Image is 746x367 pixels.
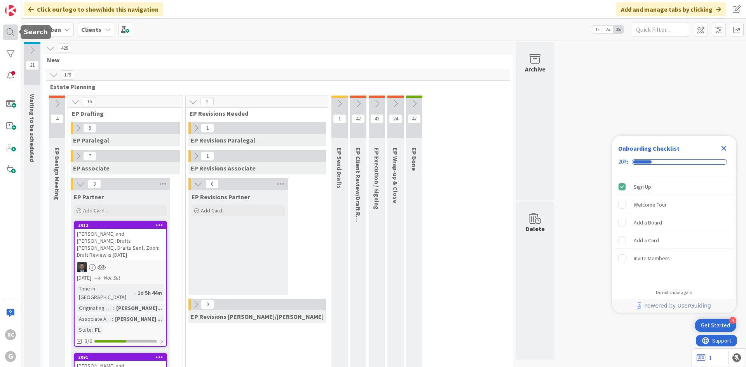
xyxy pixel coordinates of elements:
div: Invite Members is incomplete. [615,250,733,267]
span: Add Card... [201,207,226,214]
div: Checklist Container [612,136,736,313]
div: Welcome Tour is incomplete. [615,196,733,213]
div: [PERSON_NAME]... [114,304,164,312]
span: EP Paralegal [73,136,109,144]
span: EP Design Meeting [53,148,61,200]
span: Support [16,1,35,10]
div: 2091 [75,354,166,361]
span: 7 [83,151,96,161]
div: Add and manage tabs by clicking [616,2,726,16]
div: Open Get Started checklist, remaining modules: 4 [695,319,736,332]
div: G [5,351,16,362]
span: 5 [83,123,96,133]
span: 47 [408,114,421,123]
h5: Search [24,28,48,36]
span: : [112,315,113,323]
b: Clients [81,26,101,33]
span: 16 [83,97,96,106]
div: Add a Board is incomplete. [615,214,733,231]
input: Quick Filter... [632,23,690,37]
span: 3x [613,26,624,33]
div: 2013 [78,223,166,228]
div: 2013 [75,222,166,229]
div: Close Checklist [718,142,730,155]
div: Sign Up [634,182,651,191]
div: Get Started [701,322,730,329]
div: 20% [618,158,629,165]
a: 1 [697,353,712,362]
span: 1 [201,151,214,161]
span: 2 [200,97,214,106]
span: 428 [58,43,71,53]
span: EP Revisions Associate [191,164,256,172]
div: Add a Card [634,236,659,245]
span: 3 [88,179,101,189]
span: Kanban [40,25,61,34]
span: 42 [352,114,365,123]
div: Checklist items [612,175,736,284]
div: 2091 [78,355,166,360]
div: Time in [GEOGRAPHIC_DATA] [77,284,134,301]
a: Powered by UserGuiding [616,299,732,313]
span: 1x [592,26,603,33]
div: JW [75,262,166,272]
span: EP Revisions Needed [190,110,319,117]
div: Add a Card is incomplete. [615,232,733,249]
div: Sign Up is complete. [615,178,733,195]
div: Onboarding Checklist [618,144,680,153]
span: 1 [333,114,346,123]
div: Archive [525,64,546,74]
span: EP Execution / Signing [373,148,381,210]
div: State [77,325,92,334]
img: Visit kanbanzone.com [5,5,16,16]
span: Add Card... [83,207,108,214]
span: 1 [201,123,214,133]
div: Add a Board [634,218,662,227]
span: 0 [206,179,219,189]
span: : [92,325,93,334]
span: New [47,56,503,64]
span: EP Partner [74,193,104,201]
div: 4 [729,317,736,324]
div: Checklist progress: 20% [618,158,730,165]
span: EP Associate [73,164,110,172]
span: EP Wrap-up & Close [392,148,399,203]
span: Waiting to be scheduled [28,94,36,162]
span: EP Client Review/Draft Review Meeting [354,148,362,257]
span: EP Send Drafts [336,148,343,189]
span: 43 [370,114,383,123]
span: 24 [389,114,402,123]
div: Originating Attorney [77,304,113,312]
div: Invite Members [634,254,670,263]
div: Delete [526,224,545,233]
span: 4 [51,114,64,123]
span: Estate Planning [50,83,500,90]
span: : [113,304,114,312]
div: 1d 5h 44m [136,289,164,297]
div: 2013[PERSON_NAME] and [PERSON_NAME]: Drafts [PERSON_NAME], Drafts Sent, Zoom Draft Review is [DATE] [75,222,166,260]
div: Welcome Tour [634,200,667,209]
span: 179 [61,70,74,80]
div: RC [5,329,16,340]
span: EP Drafting [72,110,173,117]
img: JW [77,262,87,272]
span: 2x [603,26,613,33]
div: Do not show again [656,289,692,296]
span: [DATE] [77,274,91,282]
div: Footer [612,299,736,313]
a: 2013[PERSON_NAME] and [PERSON_NAME]: Drafts [PERSON_NAME], Drafts Sent, Zoom Draft Review is [DAT... [74,221,167,347]
span: : [134,289,136,297]
div: [PERSON_NAME] and [PERSON_NAME]: Drafts [PERSON_NAME], Drafts Sent, Zoom Draft Review is [DATE] [75,229,166,260]
div: FL [93,325,103,334]
span: EP Revisions Partner [192,193,250,201]
span: Powered by UserGuiding [644,301,711,310]
span: 21 [26,61,39,70]
i: Not Set [104,274,120,281]
div: [PERSON_NAME] ... [113,315,164,323]
span: EP Revisions Paralegal [191,136,255,144]
span: 0 [201,300,214,309]
div: Click our logo to show/hide this navigation [24,2,163,16]
span: 3/6 [85,337,92,345]
span: EP Done [410,148,418,171]
div: Associate Assigned [77,315,112,323]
